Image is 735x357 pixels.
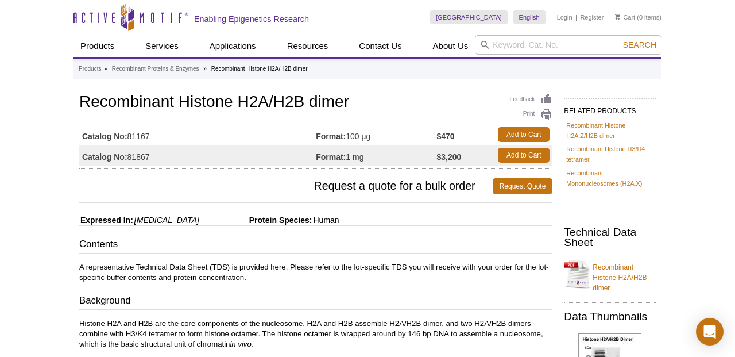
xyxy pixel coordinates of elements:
li: | [575,10,577,24]
strong: $470 [436,131,454,141]
span: Search [623,40,656,49]
i: in vivo. [230,340,253,348]
a: Resources [280,35,335,57]
strong: Catalog No: [82,131,127,141]
a: Recombinant Histone H2A/H2B dimer [564,255,656,293]
i: [MEDICAL_DATA] [134,216,199,225]
h2: Data Thumbnails [564,312,656,322]
input: Keyword, Cat. No. [475,35,661,55]
a: Register [580,13,604,21]
strong: Catalog No: [82,152,127,162]
p: Histone H2A and H2B are the core components of the nucleosome. H2A and H2B assemble H2A/H2B dimer... [79,318,552,350]
td: 81867 [79,145,316,166]
a: Add to Cart [498,127,550,142]
a: Login [557,13,572,21]
h3: Background [79,294,552,310]
h3: Contents [79,237,552,254]
li: » [203,66,207,72]
a: Services [138,35,185,57]
a: Recombinant Histone H2A.Z/H2B dimer [566,120,653,141]
h2: Technical Data Sheet [564,227,656,248]
strong: Format: [316,152,346,162]
strong: Format: [316,131,346,141]
a: Feedback [509,93,552,106]
span: Request a quote for a bulk order [79,178,493,194]
a: Add to Cart [498,148,550,163]
li: Recombinant Histone H2A/H2B dimer [211,66,308,72]
span: Human [312,216,339,225]
p: A representative Technical Data Sheet (TDS) is provided here. Please refer to the lot-specific TD... [79,262,552,283]
span: Expressed In: [79,216,133,225]
a: About Us [426,35,475,57]
button: Search [620,40,660,50]
a: [GEOGRAPHIC_DATA] [430,10,508,24]
a: Request Quote [493,178,553,194]
a: Recombinant Mononucleosomes (H2A.X) [566,168,653,189]
a: Products [79,64,101,74]
span: Protein Species: [202,216,312,225]
td: 100 µg [316,124,436,145]
img: Your Cart [615,14,620,20]
a: Cart [615,13,635,21]
div: Open Intercom Messenger [696,318,724,346]
h1: Recombinant Histone H2A/H2B dimer [79,93,552,113]
h2: Enabling Epigenetics Research [194,14,309,24]
a: Contact Us [352,35,408,57]
li: (0 items) [615,10,661,24]
h2: RELATED PRODUCTS [564,98,656,118]
a: Print [509,109,552,121]
a: English [513,10,546,24]
a: Applications [203,35,263,57]
strong: $3,200 [436,152,461,162]
td: 81167 [79,124,316,145]
td: 1 mg [316,145,436,166]
a: Recombinant Histone H3/H4 tetramer [566,144,653,164]
li: » [104,66,107,72]
a: Recombinant Proteins & Enzymes [112,64,199,74]
a: Products [73,35,121,57]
